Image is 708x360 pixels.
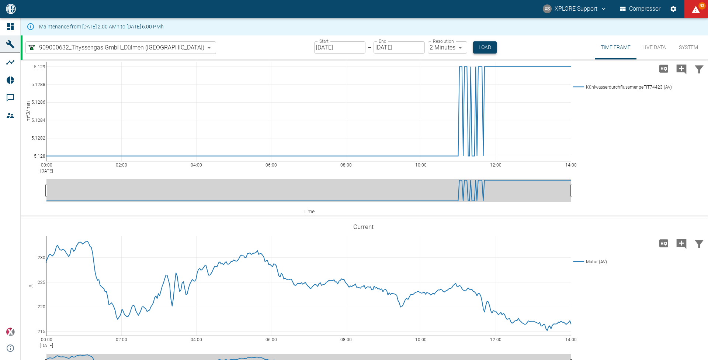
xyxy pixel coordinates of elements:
button: compressors@neaxplore.com [542,2,608,16]
input: MM/DD/YYYY [314,41,365,54]
button: Filter Chart Data [690,234,708,253]
button: Live Data [636,35,672,59]
img: Xplore Logo [6,328,15,336]
button: System [672,35,705,59]
p: – [368,43,371,52]
button: Load [473,41,497,54]
button: Add comment [673,234,690,253]
button: Filter Chart Data [690,59,708,78]
img: logo [5,4,17,14]
div: Maintenance from [DATE] 2:00 AMh to [DATE] 6:00 PMh [39,20,164,33]
span: 93 [698,2,706,10]
div: XS [543,4,552,13]
button: Settings [667,2,680,16]
button: Compressor [618,2,662,16]
label: Start [319,38,329,44]
label: Resolution [433,38,454,44]
span: Load high Res [655,239,673,246]
span: 909000632_Thyssengas GmbH_Dülmen ([GEOGRAPHIC_DATA]) [39,43,204,52]
a: 909000632_Thyssengas GmbH_Dülmen ([GEOGRAPHIC_DATA]) [27,43,204,52]
label: End [379,38,386,44]
button: Add comment [673,59,690,78]
span: Load high Res [655,65,673,72]
div: 2 Minutes [428,41,467,54]
input: MM/DD/YYYY [374,41,425,54]
button: Time Frame [595,35,636,59]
